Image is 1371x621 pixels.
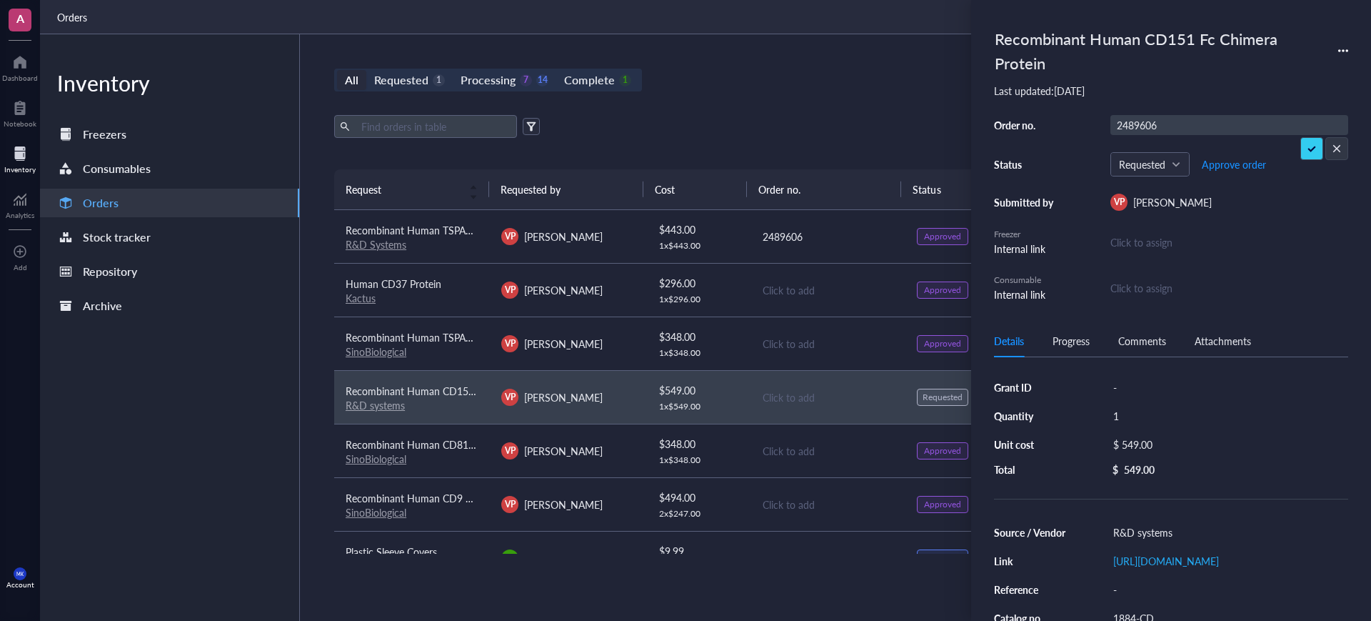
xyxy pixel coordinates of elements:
[659,401,739,412] div: 1 x $ 549.00
[994,409,1067,422] div: Quantity
[1107,522,1348,542] div: R&D systems
[750,210,905,264] td: 2489606
[659,329,739,344] div: $ 348.00
[4,119,36,128] div: Notebook
[659,436,739,452] div: $ 348.00
[83,159,151,179] div: Consumables
[524,551,603,565] span: [PERSON_NAME]
[750,477,905,531] td: Click to add
[524,497,603,512] span: [PERSON_NAME]
[994,84,1348,97] div: Last updated: [DATE]
[346,182,461,197] span: Request
[6,188,34,219] a: Analytics
[2,51,38,82] a: Dashboard
[1202,159,1266,170] span: Approve order
[83,227,151,247] div: Stock tracker
[83,193,119,213] div: Orders
[346,291,376,305] a: Kactus
[1114,196,1125,209] span: VP
[924,231,961,242] div: Approved
[4,96,36,128] a: Notebook
[1118,333,1166,349] div: Comments
[659,275,739,291] div: $ 296.00
[346,277,441,291] span: Human CD37 Protein
[1195,333,1251,349] div: Attachments
[1107,580,1348,600] div: -
[901,169,1004,209] th: Status
[659,240,739,252] div: 1 x $ 443.00
[346,437,503,452] span: Recombinant Human CD81 Protein
[346,491,497,505] span: Recombinant Human CD9 Protein
[505,337,516,350] span: VP
[14,263,27,272] div: Add
[750,531,905,585] td: 114-6835123-7605849
[4,142,36,174] a: Inventory
[346,384,561,398] span: Recombinant Human CD151 Fc Chimera Protein
[16,571,24,577] span: MK
[6,211,34,219] div: Analytics
[346,330,513,344] span: Recombinant Human TSPAN1 Protein
[346,237,406,252] a: R&D Systems
[6,580,34,589] div: Account
[536,74,548,86] div: 14
[505,230,516,243] span: VP
[564,70,614,90] div: Complete
[659,490,739,505] div: $ 494.00
[659,543,739,559] div: $ 9.99
[659,294,739,305] div: 1 x $ 296.00
[505,444,516,457] span: VP
[356,116,511,137] input: Find orders in table
[763,443,894,459] div: Click to add
[505,284,516,297] span: VP
[83,296,122,316] div: Archive
[345,70,358,90] div: All
[763,389,894,405] div: Click to add
[40,292,299,320] a: Archive
[659,508,739,520] div: 2 x $ 247.00
[40,120,299,149] a: Freezers
[643,169,746,209] th: Cost
[763,229,894,244] div: 2489606
[505,552,516,565] span: BS
[619,74,631,86] div: 1
[659,222,739,237] div: $ 443.00
[346,545,437,559] span: Plastic Sleeve Covers
[750,317,905,370] td: Click to add
[505,391,516,404] span: VP
[1107,406,1348,426] div: 1
[1119,158,1178,171] span: Requested
[924,284,961,296] div: Approved
[994,158,1058,171] div: Status
[994,463,1067,476] div: Total
[40,189,299,217] a: Orders
[924,338,961,349] div: Approved
[374,70,428,90] div: Requested
[524,337,603,351] span: [PERSON_NAME]
[520,74,532,86] div: 7
[334,169,489,209] th: Request
[1107,434,1342,454] div: $ 549.00
[4,165,36,174] div: Inventory
[40,223,299,252] a: Stock tracker
[346,398,405,412] a: R&D systems
[40,69,299,97] div: Inventory
[924,445,961,457] div: Approved
[489,169,644,209] th: Requested by
[433,74,445,86] div: 1
[994,583,1067,596] div: Reference
[1113,463,1118,476] div: $
[1201,153,1267,176] button: Approve order
[763,336,894,352] div: Click to add
[346,505,406,520] a: SinoBiological
[524,283,603,297] span: [PERSON_NAME]
[994,438,1067,451] div: Unit cost
[1107,377,1348,397] div: -
[40,154,299,183] a: Consumables
[16,9,24,27] span: A
[763,282,894,298] div: Click to add
[994,287,1058,302] div: Internal link
[346,223,591,237] span: Recombinant Human TSPAN14-LEL Fc Chimera Protein
[40,257,299,286] a: Repository
[994,196,1058,209] div: Submitted by
[659,454,739,466] div: 1 x $ 348.00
